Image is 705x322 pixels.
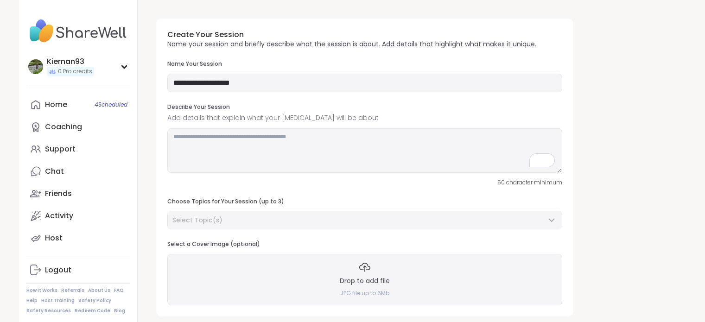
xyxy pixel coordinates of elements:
a: How It Works [26,287,57,294]
div: Friends [45,189,72,199]
h3: Drop to add file [340,277,390,286]
a: Activity [26,205,130,227]
a: Safety Policy [78,297,111,304]
span: Add details that explain what your [MEDICAL_DATA] will be about [167,113,562,123]
a: Referrals [61,287,84,294]
a: Friends [26,183,130,205]
div: Support [45,144,76,154]
h3: Choose Topics for Your Session (up to 3) [167,198,562,206]
span: Select Topic(s) [172,215,222,225]
iframe: Spotlight [120,123,127,130]
a: Support [26,138,130,160]
div: Logout [45,265,71,275]
a: Safety Resources [26,308,71,314]
a: Host Training [41,297,75,304]
p: Name your session and briefly describe what the session is about. Add details that highlight what... [167,40,536,49]
span: 4 Scheduled [95,101,127,108]
a: Logout [26,259,130,281]
h3: Describe Your Session [167,103,562,111]
a: About Us [88,287,110,294]
div: Home [45,100,67,110]
a: Blog [114,308,125,314]
a: FAQ [114,287,124,294]
a: Redeem Code [75,308,110,314]
span: 0 Pro credits [58,68,92,76]
a: Chat [26,160,130,183]
img: Kiernan93 [28,59,43,74]
span: 50 character minimum [497,178,562,187]
div: Chat [45,166,64,177]
a: Home4Scheduled [26,94,130,116]
div: Coaching [45,122,82,132]
div: Kiernan93 [47,57,94,67]
h3: Create Your Session [167,30,536,40]
div: Activity [45,211,73,221]
a: Host [26,227,130,249]
a: Coaching [26,116,130,138]
h4: JPG file up to 6Mb [340,290,389,297]
h3: Select a Cover Image (optional) [167,240,260,248]
textarea: To enrich screen reader interactions, please activate Accessibility in Grammarly extension settings [167,128,562,173]
h3: Name Your Session [167,60,562,68]
a: Help [26,297,38,304]
img: ShareWell Nav Logo [26,15,130,47]
div: Host [45,233,63,243]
